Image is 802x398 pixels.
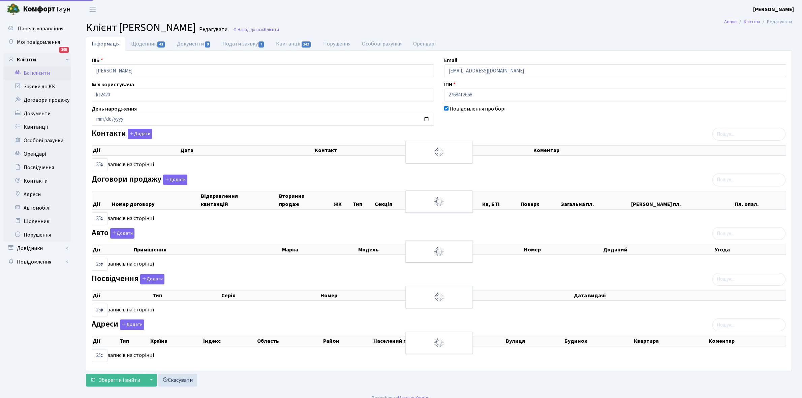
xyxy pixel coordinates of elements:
b: Комфорт [23,4,55,14]
img: logo.png [7,3,20,16]
a: Посвідчення [3,161,71,174]
span: 142 [302,41,311,48]
a: Договори продажу [3,93,71,107]
th: Угода [714,245,786,254]
label: записів на сторінці [92,349,154,362]
label: Email [444,56,457,64]
a: Назад до всіхКлієнти [233,26,279,33]
button: Посвідчення [140,274,164,284]
th: Тип [352,191,374,209]
th: Номер [320,291,436,300]
th: Область [256,336,323,346]
a: Панель управління [3,22,71,35]
span: Панель управління [18,25,63,32]
th: Дата [180,146,314,155]
span: 7 [258,41,264,48]
th: Загальна пл. [560,191,630,209]
input: Пошук... [712,227,785,240]
th: Колір [453,245,523,254]
a: Особові рахунки [356,37,407,51]
th: Індекс [203,336,256,346]
input: Пошук... [712,273,785,286]
select: записів на сторінці [92,258,107,271]
a: Додати [161,173,187,185]
th: Секція [374,191,412,209]
div: 195 [59,47,69,53]
th: Видано [436,291,573,300]
th: Пл. опал. [734,191,786,209]
select: записів на сторінці [92,212,107,225]
button: Зберегти і вийти [86,374,145,387]
a: Щоденник [3,215,71,228]
img: Обробка... [434,337,444,348]
th: [PERSON_NAME] пл. [630,191,735,209]
span: Таун [23,4,71,15]
a: Скасувати [158,374,197,387]
a: Адреси [3,188,71,201]
span: Клієнти [264,26,279,33]
th: Серія [221,291,319,300]
a: Орендарі [3,147,71,161]
th: Тип [119,336,150,346]
a: Додати [118,318,144,330]
select: записів на сторінці [92,304,107,316]
a: Клієнти [3,53,71,66]
a: Щоденник [125,37,171,51]
label: Авто [92,228,134,239]
th: Квартира [633,336,708,346]
a: Повідомлення [3,255,71,269]
th: Приміщення [133,245,281,254]
a: Подати заявку [217,37,270,51]
th: Населений пункт [373,336,505,346]
button: Переключити навігацію [84,4,101,15]
a: [PERSON_NAME] [753,5,794,13]
label: записів на сторінці [92,212,154,225]
th: ЖК [333,191,352,209]
a: Довідники [3,242,71,255]
label: Договори продажу [92,175,187,185]
nav: breadcrumb [714,15,802,29]
label: Повідомлення про борг [450,105,506,113]
img: Обробка... [434,196,444,207]
button: Адреси [120,319,144,330]
span: Мої повідомлення [17,38,60,46]
a: Орендарі [407,37,441,51]
th: Дії [92,336,119,346]
a: Квитанції [270,37,317,51]
span: Клієнт [PERSON_NAME] [86,20,196,35]
th: Кв, БТІ [482,191,520,209]
a: Заявки до КК [3,80,71,93]
th: Вторинна продаж [278,191,333,209]
label: Ім'я користувача [92,81,134,89]
label: записів на сторінці [92,258,154,271]
th: Дії [92,191,111,209]
label: Адреси [92,319,144,330]
label: ПІБ [92,56,103,64]
a: Автомобілі [3,201,71,215]
th: Дії [92,291,152,300]
span: 41 [157,41,165,48]
b: [PERSON_NAME] [753,6,794,13]
a: Клієнти [744,18,760,25]
th: Модель [358,245,453,254]
button: Контакти [128,129,152,139]
th: Доданий [603,245,714,254]
th: Коментар [708,336,786,346]
a: Особові рахунки [3,134,71,147]
th: Контакт [314,146,533,155]
label: День народження [92,105,137,113]
button: Договори продажу [163,175,187,185]
label: записів на сторінці [92,304,154,316]
th: Марка [281,245,358,254]
button: Авто [110,228,134,239]
a: Порушення [317,37,356,51]
th: Дії [92,245,133,254]
a: Документи [171,37,216,51]
select: записів на сторінці [92,349,107,362]
input: Пошук... [712,174,785,186]
small: Редагувати . [198,26,229,33]
img: Обробка... [434,246,444,257]
a: Мої повідомлення195 [3,35,71,49]
th: Тип [152,291,221,300]
input: Пошук... [712,128,785,141]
